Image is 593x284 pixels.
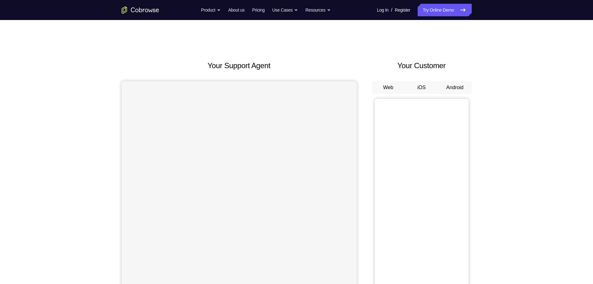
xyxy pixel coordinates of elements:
button: Use Cases [272,4,298,16]
a: Pricing [252,4,264,16]
h2: Your Support Agent [122,60,357,71]
button: Android [438,81,472,94]
a: Try Online Demo [418,4,471,16]
button: Product [201,4,221,16]
button: Resources [305,4,331,16]
a: Log In [377,4,389,16]
h2: Your Customer [372,60,472,71]
button: iOS [405,81,438,94]
a: About us [228,4,244,16]
a: Go to the home page [122,6,159,14]
a: Register [395,4,410,16]
span: / [391,6,392,14]
button: Web [372,81,405,94]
